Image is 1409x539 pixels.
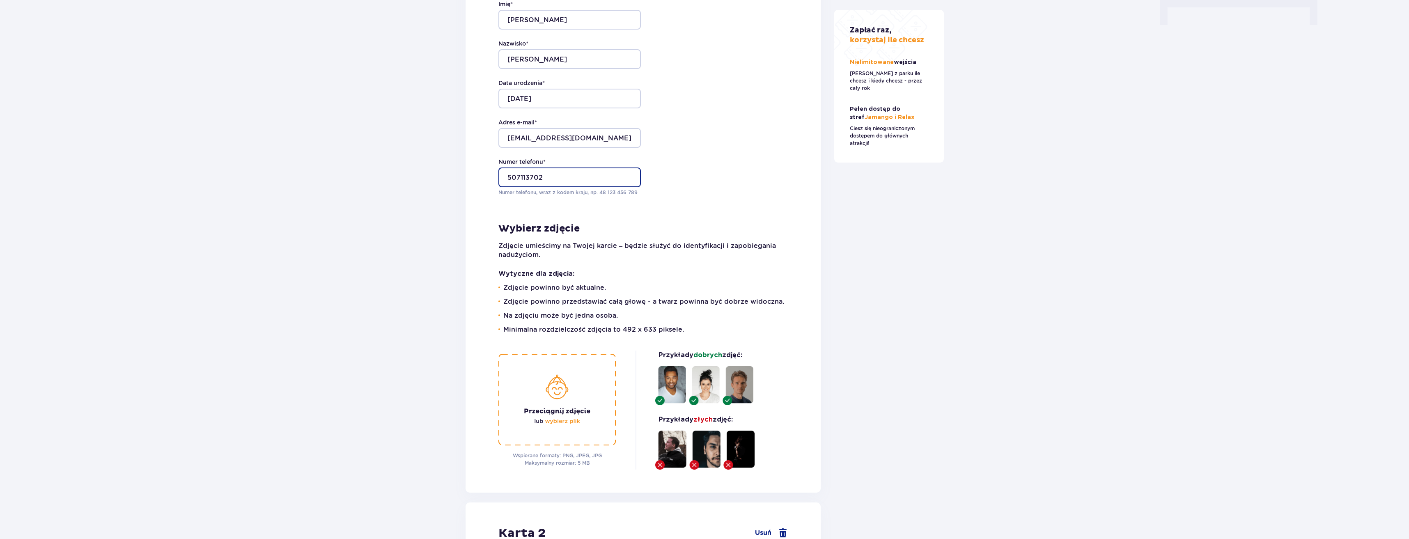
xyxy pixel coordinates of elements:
[755,528,771,537] p: Usuń
[498,269,574,278] p: Wytyczne dla zdjęcia:
[498,222,580,235] p: Wybierz zdjęcie
[659,351,742,360] p: Przykłady zdjęć:
[850,125,929,147] p: Ciesz się nieograniczonym dostępem do głównych atrakcji!
[659,415,733,424] p: Przykłady zdjęć:
[850,25,924,45] p: korzystaj ile chcesz
[850,70,929,92] p: [PERSON_NAME] z parku ile chcesz i kiedy chcesz - przez cały rok
[850,105,929,122] p: Jamango i Relax
[503,325,684,334] p: Minimalna rozdzielczość zdjęcia to 492 x 633 piksele.
[498,39,528,48] label: Nazwisko *
[498,158,546,166] label: Numer telefonu *
[503,297,784,306] p: Zdjęcie powinno przedstawiać całą głowę - a twarz powinna być dobrze widoczna.
[498,79,545,87] label: Data urodzenia *
[894,60,916,65] span: wejścia
[655,366,753,405] img: examples of correct photos
[525,459,590,467] p: Maksymalny rozmiar: 5 MB
[693,416,713,423] span: złych
[755,528,788,538] button: Usuń
[498,189,641,196] p: Numer telefonu, wraz z kodem kraju, np. 48 ​123 ​456 ​789
[850,106,900,120] span: Pełen dostęp do stref
[503,311,618,320] p: Na zdjęciu może być jedna osoba.
[498,118,537,126] label: Adres e-mail *
[850,25,891,35] span: Zapłać raz,
[498,241,788,259] p: Zdjęcie umieścimy na Twojej karcie – będzie służyć do identyfikacji i zapobiegania nadużyciom.
[503,283,606,292] p: Zdjęcie powinno być aktualne.
[655,431,755,470] img: examples of incorrect photos
[513,452,602,459] p: Wspierane formaty: PNG, JPEG, JPG
[693,352,722,358] span: dobrych
[850,58,918,67] p: Nielimitowane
